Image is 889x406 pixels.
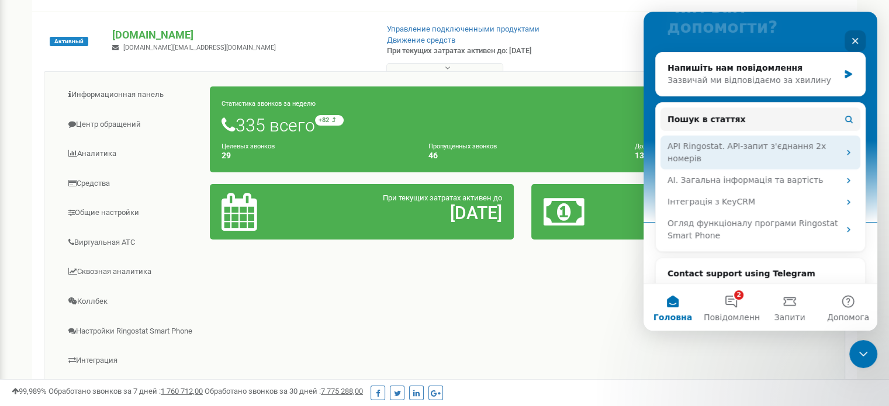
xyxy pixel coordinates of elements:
span: Повідомлення [60,301,121,310]
div: AI. Загальна інформація та вартість [24,162,196,175]
p: При текущих затратах активен до: [DATE] [387,46,574,57]
a: Mini CRM [53,376,210,405]
h4: 46 [428,151,618,160]
h4: 13,73 % [635,151,824,160]
div: Зазвичай ми відповідаємо за хвилину [24,63,195,75]
div: Напишіть нам повідомлення [24,50,195,63]
a: Настройки Ringostat Smart Phone [53,317,210,346]
u: 1 760 712,00 [161,387,203,395]
a: Сквозная аналитика [53,258,210,286]
button: Запити [117,272,175,319]
a: Виртуальная АТС [53,228,210,257]
div: Огляд функціоналу програми Ringostat Smart Phone [24,206,196,230]
small: Целевых звонков [222,143,275,150]
small: Доля пропущенных звонков [635,143,719,150]
u: 7 775 288,00 [321,387,363,395]
span: Допомога [184,301,226,310]
small: +82 [315,115,344,126]
div: API Ringostat. API-запит з'єднання 2х номерів [17,124,217,158]
a: Информационная панель [53,81,210,109]
span: 99,989% [12,387,47,395]
div: Огляд функціоналу програми Ringostat Smart Phone [17,201,217,235]
span: При текущих затратах активен до [383,193,502,202]
a: Центр обращений [53,110,210,139]
a: Интеграция [53,346,210,375]
span: Пошук в статтях [24,102,102,114]
iframe: Intercom live chat [644,12,877,331]
span: [DOMAIN_NAME][EMAIL_ADDRESS][DOMAIN_NAME] [123,44,276,51]
span: Обработано звонков за 7 дней : [49,387,203,395]
span: Головна [10,301,49,310]
span: Обработано звонков за 30 дней : [205,387,363,395]
button: Повідомлення [58,272,117,319]
p: [DOMAIN_NAME] [112,27,368,43]
span: Запити [130,301,161,310]
a: Средства [53,169,210,198]
small: Пропущенных звонков [428,143,497,150]
div: Закрити [201,19,222,40]
div: Інтеграція з KeyCRM [24,184,196,196]
h2: [DATE] [321,203,502,223]
h1: 335 всего [222,115,824,135]
div: API Ringostat. API-запит з'єднання 2х номерів [24,129,196,153]
button: Пошук в статтях [17,96,217,119]
b: Contact support using Telegram [24,257,172,266]
div: Напишіть нам повідомленняЗазвичай ми відповідаємо за хвилину [12,40,222,85]
span: Активный [50,37,88,46]
h4: 29 [222,151,411,160]
h2: 983,36 $ [643,203,824,223]
a: Общие настройки [53,199,210,227]
a: Движение средств [387,36,455,44]
iframe: Intercom live chat [849,340,877,368]
small: Статистика звонков за неделю [222,100,316,107]
a: Управление подключенными продуктами [387,25,539,33]
div: AI. Загальна інформація та вартість [17,158,217,179]
div: Інтеграція з KeyCRM [17,179,217,201]
a: Аналитика [53,140,210,168]
button: Допомога [175,272,234,319]
a: Коллбек [53,287,210,316]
